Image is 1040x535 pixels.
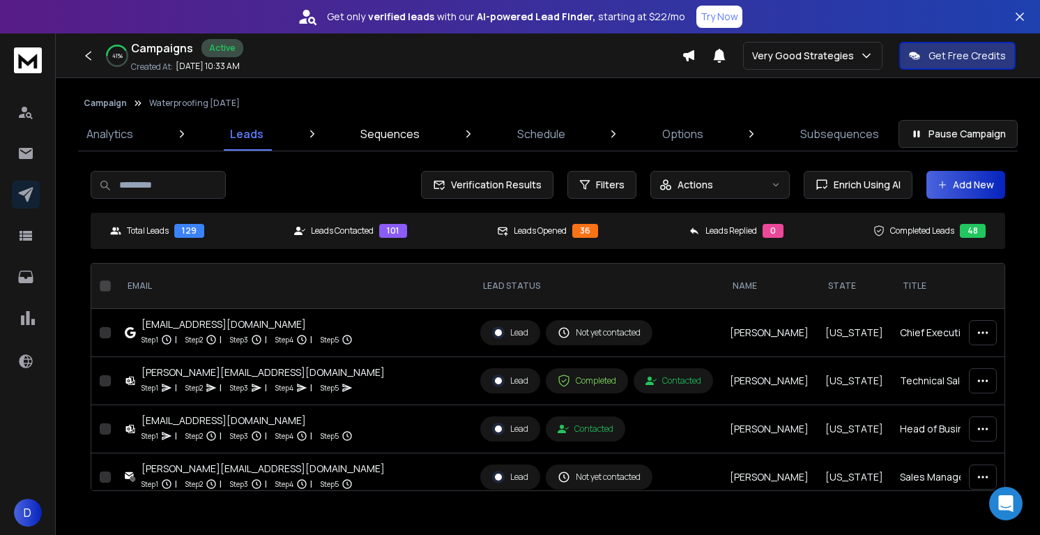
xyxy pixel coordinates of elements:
p: Step 5 [321,333,339,347]
p: Step 4 [275,429,293,443]
p: | [220,381,222,395]
p: Leads Contacted [311,225,374,236]
p: | [175,477,177,491]
p: | [175,381,177,395]
p: | [265,381,267,395]
div: Not yet contacted [558,471,641,483]
button: Verification Results [421,171,553,199]
th: State [817,264,892,309]
div: [EMAIL_ADDRESS][DOMAIN_NAME] [142,317,353,331]
p: Very Good Strategies [752,49,859,63]
td: [PERSON_NAME] [721,405,817,453]
span: Filters [596,178,625,192]
div: Lead [492,375,528,387]
div: Completed [558,375,616,387]
th: LEAD STATUS [472,264,721,309]
p: Leads Opened [514,225,567,236]
p: Step 5 [321,477,339,491]
button: D [14,499,42,527]
p: Actions [678,178,713,192]
td: [US_STATE] [817,309,892,357]
p: | [220,333,222,347]
p: [DATE] 10:33 AM [176,61,240,72]
div: Not yet contacted [558,326,641,339]
div: 48 [960,224,986,238]
p: Leads [230,126,263,142]
a: Options [654,117,712,151]
td: [PERSON_NAME] [721,453,817,502]
button: Add New [926,171,1005,199]
button: Enrich Using AI [804,171,912,199]
th: NAME [721,264,817,309]
p: Step 1 [142,333,158,347]
p: Step 4 [275,333,293,347]
p: Step 3 [230,429,248,443]
p: | [310,333,312,347]
p: | [265,477,267,491]
a: Subsequences [792,117,887,151]
button: Try Now [696,6,742,28]
p: Subsequences [800,126,879,142]
p: Get Free Credits [928,49,1006,63]
td: Head of Business Development [892,405,1014,453]
div: Contacted [645,375,701,386]
th: EMAIL [116,264,472,309]
p: Step 2 [185,381,203,395]
p: | [265,333,267,347]
td: [PERSON_NAME] [721,309,817,357]
p: Step 4 [275,381,293,395]
p: Get only with our starting at $22/mo [327,10,685,24]
p: Step 3 [230,477,248,491]
button: Campaign [84,98,127,109]
p: 41 % [112,52,123,60]
p: Options [662,126,703,142]
p: | [175,333,177,347]
div: [PERSON_NAME][EMAIL_ADDRESS][DOMAIN_NAME] [142,366,385,379]
p: | [220,477,222,491]
td: Chief Executive Officer [892,309,1014,357]
p: | [175,429,177,443]
p: Step 5 [321,381,339,395]
p: Step 1 [142,477,158,491]
p: | [310,381,312,395]
p: Leads Replied [705,225,757,236]
p: Step 4 [275,477,293,491]
p: Step 3 [230,381,248,395]
div: Active [201,39,243,57]
div: 36 [572,224,598,238]
strong: verified leads [368,10,434,24]
p: Step 2 [185,333,203,347]
div: Lead [492,471,528,483]
a: Sequences [352,117,428,151]
p: | [310,477,312,491]
div: 101 [379,224,407,238]
a: Leads [222,117,272,151]
td: [US_STATE] [817,357,892,405]
td: [US_STATE] [817,405,892,453]
p: Step 5 [321,429,339,443]
div: 129 [174,224,204,238]
p: Analytics [86,126,133,142]
a: Analytics [78,117,142,151]
p: Waterproofing [DATE] [149,98,240,109]
p: | [310,429,312,443]
p: Created At: [131,61,173,73]
p: Step 1 [142,429,158,443]
td: [US_STATE] [817,453,892,502]
div: Contacted [558,423,613,435]
span: Enrich Using AI [828,178,901,192]
p: | [265,429,267,443]
p: Step 1 [142,381,158,395]
span: Verification Results [445,178,542,192]
p: Step 3 [230,333,248,347]
p: | [220,429,222,443]
p: Step 2 [185,477,203,491]
p: Total Leads [127,225,169,236]
div: Open Intercom Messenger [989,487,1023,520]
p: Try Now [701,10,738,24]
button: Filters [567,171,636,199]
button: Pause Campaign [898,120,1018,148]
div: [EMAIL_ADDRESS][DOMAIN_NAME] [142,414,353,428]
button: Get Free Credits [899,42,1016,70]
